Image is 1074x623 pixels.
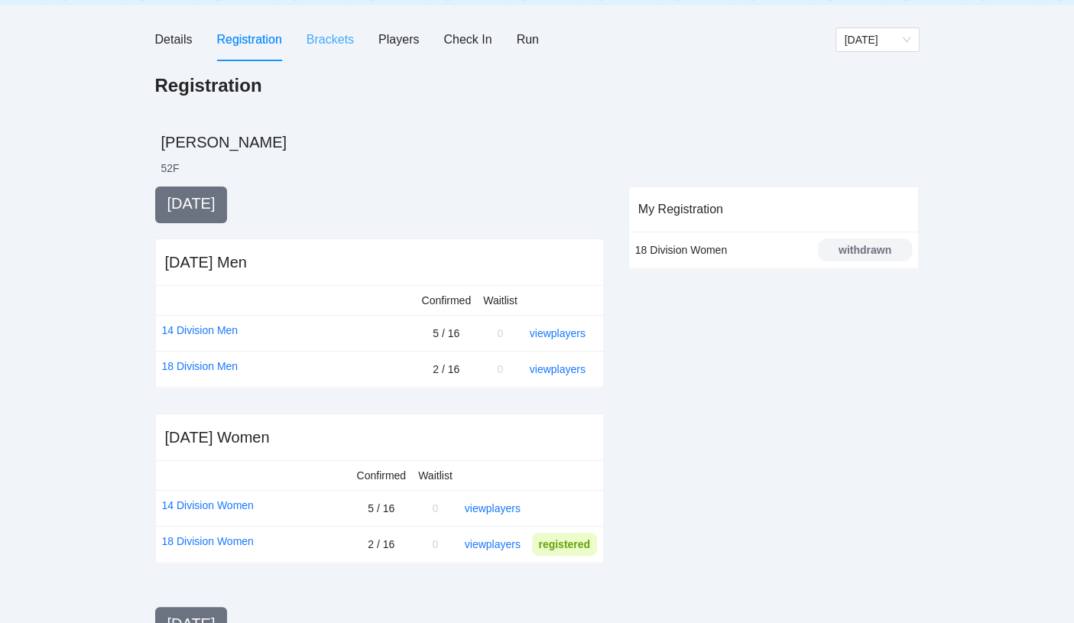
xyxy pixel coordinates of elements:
[497,363,503,375] span: 0
[155,30,193,49] div: Details
[357,467,407,484] div: Confirmed
[416,352,478,388] td: 2 / 16
[432,502,438,514] span: 0
[422,292,472,309] div: Confirmed
[465,538,521,550] a: view players
[530,327,586,339] a: view players
[378,30,419,49] div: Players
[443,30,492,49] div: Check In
[432,538,438,550] span: 0
[537,536,592,553] div: registered
[638,187,910,231] div: My Registration
[819,242,911,258] div: withdrawn
[497,327,503,339] span: 0
[845,28,910,51] span: Thursday
[161,131,920,153] h2: [PERSON_NAME]
[162,358,238,375] a: 18 Division Men
[216,30,281,49] div: Registration
[530,363,586,375] a: view players
[167,195,216,212] span: [DATE]
[307,30,354,49] div: Brackets
[418,467,453,484] div: Waitlist
[162,497,254,514] a: 14 Division Women
[161,161,180,176] li: 52 F
[416,316,478,352] td: 5 / 16
[465,502,521,514] a: view players
[517,30,539,49] div: Run
[165,251,247,273] div: [DATE] Men
[351,491,413,527] td: 5 / 16
[483,292,518,309] div: Waitlist
[635,242,787,258] div: 18 Division Women
[162,322,238,339] a: 14 Division Men
[155,73,262,98] h1: Registration
[162,533,254,550] a: 18 Division Women
[351,527,413,563] td: 2 / 16
[165,427,270,448] div: [DATE] Women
